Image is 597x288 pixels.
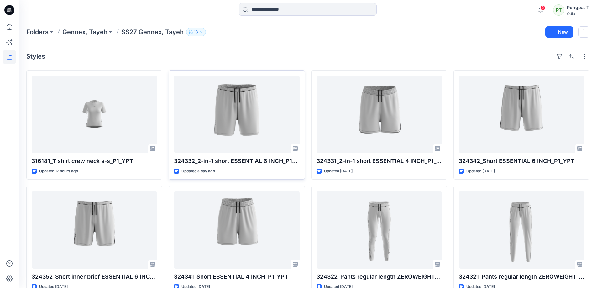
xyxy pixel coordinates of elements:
div: Odlo [567,11,589,16]
p: Updated [DATE] [324,168,353,175]
button: New [545,26,573,38]
p: 324331_2-in-1 short ESSENTIAL 4 INCH_P1_YPT [317,157,442,165]
a: 324321_Pants regular length ZEROWEIGHT_P1_YPT [459,191,584,269]
a: 324322_Pants regular length ZEROWEIGHT_P1_YPT [317,191,442,269]
p: 324352_Short inner brief ESSENTIAL 6 INCH_P1_YPT [32,272,157,281]
a: 324342_Short ESSENTIAL 6 INCH_P1_YPT [459,76,584,153]
p: 316181_T shirt crew neck s-s_P1_YPT [32,157,157,165]
p: 324322_Pants regular length ZEROWEIGHT_P1_YPT [317,272,442,281]
p: Updated [DATE] [466,168,495,175]
button: 13 [186,28,206,36]
a: 316181_T shirt crew neck s-s_P1_YPT [32,76,157,153]
a: Folders [26,28,49,36]
a: 324352_Short inner brief ESSENTIAL 6 INCH_P1_YPT [32,191,157,269]
p: Updated 17 hours ago [39,168,78,175]
a: 324331_2-in-1 short ESSENTIAL 4 INCH_P1_YPT [317,76,442,153]
div: Pongpat T [567,4,589,11]
a: Gennex, Tayeh [62,28,107,36]
p: Updated a day ago [181,168,215,175]
p: SS27 Gennex, Tayeh [121,28,184,36]
p: 13 [194,29,198,35]
h4: Styles [26,53,45,60]
p: 324342_Short ESSENTIAL 6 INCH_P1_YPT [459,157,584,165]
span: 2 [540,5,545,10]
p: 324341_Short ESSENTIAL 4 INCH_P1_YPT [174,272,299,281]
p: 324321_Pants regular length ZEROWEIGHT_P1_YPT [459,272,584,281]
div: PT [553,4,564,16]
a: 324332_2-in-1 short ESSENTIAL 6 INCH_P1_YPT [174,76,299,153]
p: 324332_2-in-1 short ESSENTIAL 6 INCH_P1_YPT [174,157,299,165]
a: 324341_Short ESSENTIAL 4 INCH_P1_YPT [174,191,299,269]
